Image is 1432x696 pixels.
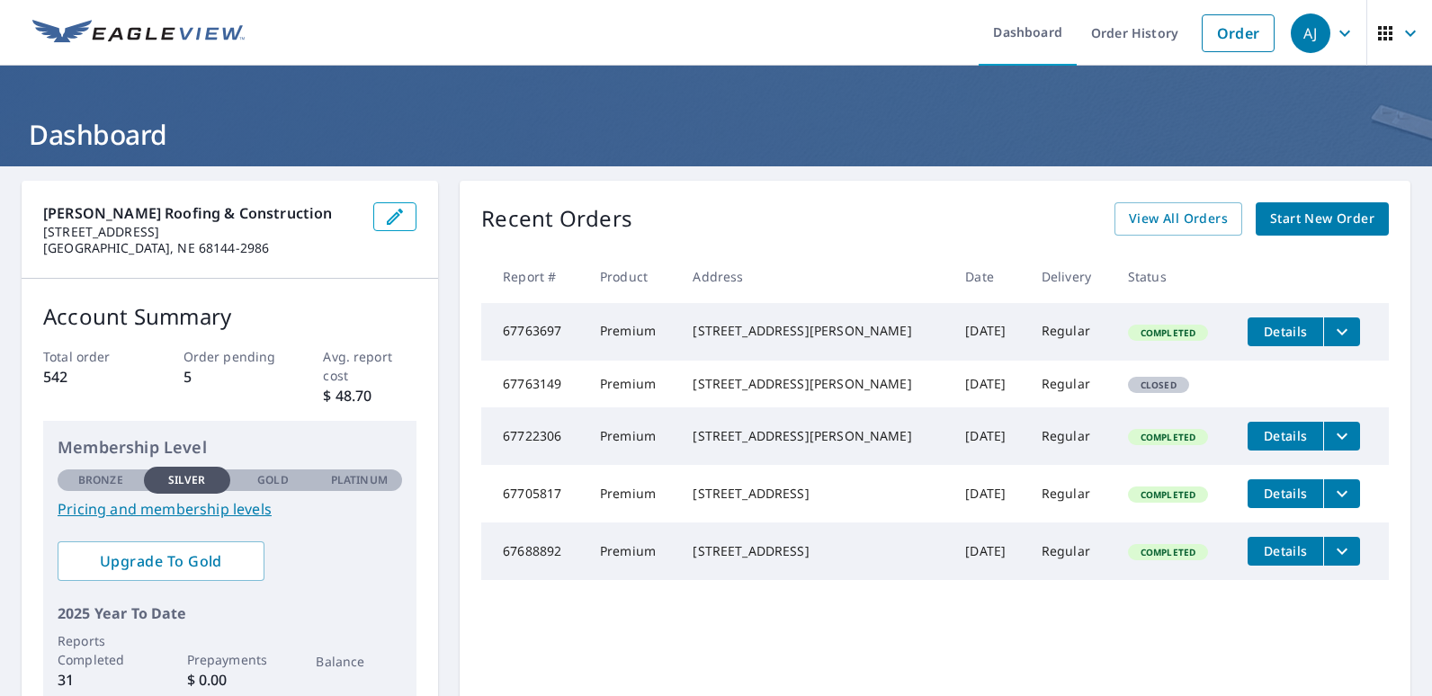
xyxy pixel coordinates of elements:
[693,375,936,393] div: [STREET_ADDRESS][PERSON_NAME]
[586,303,678,361] td: Premium
[43,240,359,256] p: [GEOGRAPHIC_DATA], NE 68144-2986
[323,385,416,406] p: $ 48.70
[1323,479,1360,508] button: filesDropdownBtn-67705817
[43,300,416,333] p: Account Summary
[951,522,1027,580] td: [DATE]
[43,366,137,388] p: 542
[1130,431,1206,443] span: Completed
[22,116,1410,153] h1: Dashboard
[951,407,1027,465] td: [DATE]
[1323,422,1360,451] button: filesDropdownBtn-67722306
[43,347,137,366] p: Total order
[481,303,586,361] td: 67763697
[1114,202,1242,236] a: View All Orders
[187,650,273,669] p: Prepayments
[1248,479,1323,508] button: detailsBtn-67705817
[586,250,678,303] th: Product
[1130,546,1206,558] span: Completed
[1027,303,1114,361] td: Regular
[481,407,586,465] td: 67722306
[78,472,123,488] p: Bronze
[951,303,1027,361] td: [DATE]
[58,435,402,460] p: Membership Level
[1130,488,1206,501] span: Completed
[481,202,632,236] p: Recent Orders
[58,541,264,581] a: Upgrade To Gold
[1027,407,1114,465] td: Regular
[481,361,586,407] td: 67763149
[1129,208,1228,230] span: View All Orders
[1258,485,1312,502] span: Details
[323,347,416,385] p: Avg. report cost
[1248,422,1323,451] button: detailsBtn-67722306
[586,361,678,407] td: Premium
[1202,14,1275,52] a: Order
[183,347,277,366] p: Order pending
[1258,542,1312,559] span: Details
[693,485,936,503] div: [STREET_ADDRESS]
[1258,323,1312,340] span: Details
[951,465,1027,522] td: [DATE]
[1256,202,1389,236] a: Start New Order
[586,465,678,522] td: Premium
[1027,250,1114,303] th: Delivery
[168,472,206,488] p: Silver
[693,542,936,560] div: [STREET_ADDRESS]
[1114,250,1233,303] th: Status
[951,250,1027,303] th: Date
[678,250,951,303] th: Address
[1270,208,1374,230] span: Start New Order
[1291,13,1330,53] div: AJ
[257,472,288,488] p: Gold
[693,427,936,445] div: [STREET_ADDRESS][PERSON_NAME]
[481,522,586,580] td: 67688892
[32,20,245,47] img: EV Logo
[693,322,936,340] div: [STREET_ADDRESS][PERSON_NAME]
[1130,326,1206,339] span: Completed
[316,652,402,671] p: Balance
[1323,317,1360,346] button: filesDropdownBtn-67763697
[1027,361,1114,407] td: Regular
[951,361,1027,407] td: [DATE]
[331,472,388,488] p: Platinum
[481,465,586,522] td: 67705817
[58,631,144,669] p: Reports Completed
[1027,522,1114,580] td: Regular
[1248,537,1323,566] button: detailsBtn-67688892
[58,669,144,691] p: 31
[1248,317,1323,346] button: detailsBtn-67763697
[43,224,359,240] p: [STREET_ADDRESS]
[1258,427,1312,444] span: Details
[586,522,678,580] td: Premium
[481,250,586,303] th: Report #
[1130,379,1187,391] span: Closed
[586,407,678,465] td: Premium
[1027,465,1114,522] td: Regular
[1323,537,1360,566] button: filesDropdownBtn-67688892
[187,669,273,691] p: $ 0.00
[72,551,250,571] span: Upgrade To Gold
[58,498,402,520] a: Pricing and membership levels
[58,602,402,624] p: 2025 Year To Date
[43,202,359,224] p: [PERSON_NAME] Roofing & Construction
[183,366,277,388] p: 5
